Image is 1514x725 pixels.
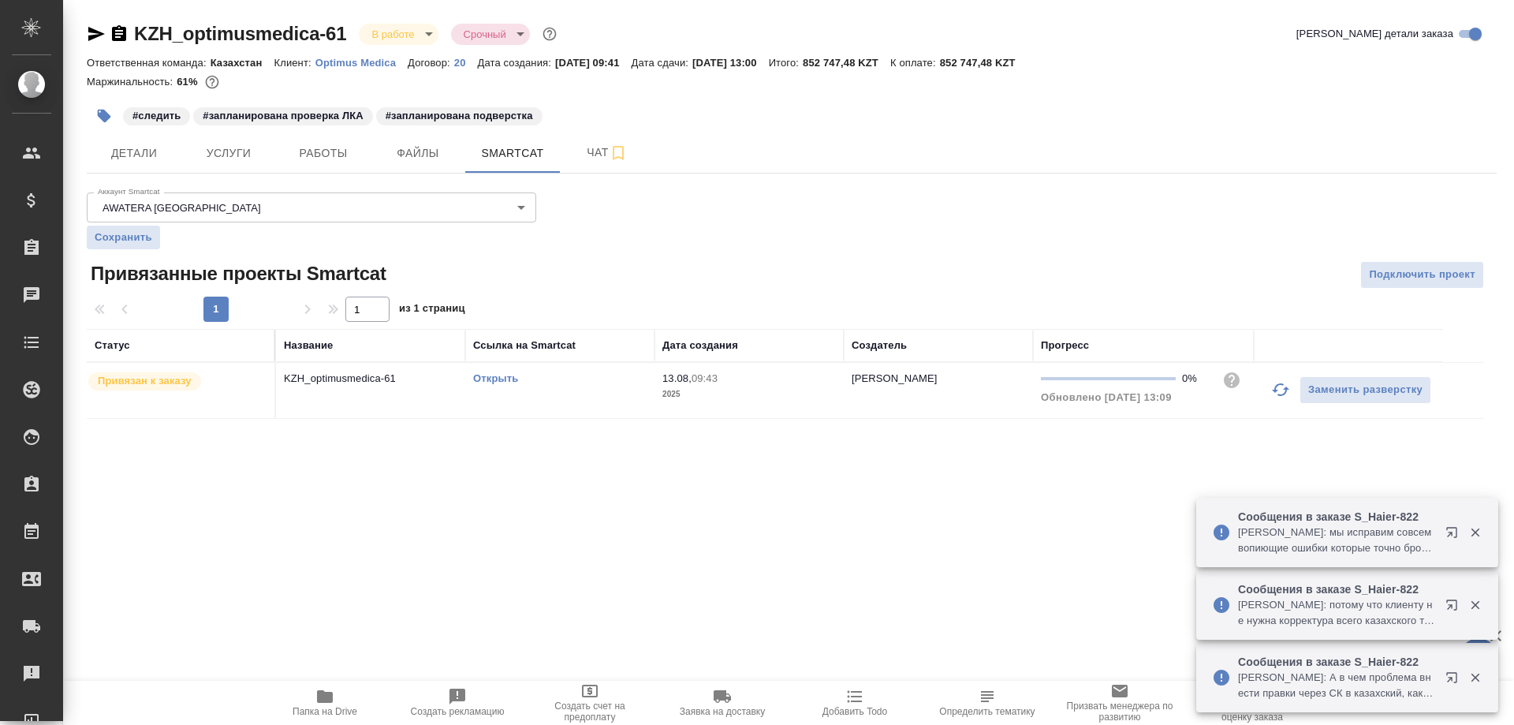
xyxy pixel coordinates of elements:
[315,57,408,69] p: Optimus Medica
[1459,598,1491,612] button: Закрыть
[473,372,518,384] a: Открыть
[1308,381,1423,399] span: Заменить разверстку
[478,57,555,69] p: Дата создания:
[890,57,940,69] p: К оплате:
[359,24,438,45] div: В работе
[315,55,408,69] a: Optimus Medica
[1436,662,1474,700] button: Открыть в новой вкладке
[632,57,692,69] p: Дата сдачи:
[380,144,456,163] span: Файлы
[539,24,560,44] button: Доп статусы указывают на важность/срочность заказа
[87,76,177,88] p: Маржинальность:
[692,57,769,69] p: [DATE] 13:00
[284,338,333,353] div: Название
[87,99,121,133] button: Добавить тэг
[1238,597,1435,629] p: [PERSON_NAME]: потому что клиенту не нужна корректура всего казахского текста, он за него не платит
[87,24,106,43] button: Скопировать ссылку для ЯМессенджера
[852,372,938,384] p: [PERSON_NAME]
[134,23,346,44] a: KZH_optimusmedica-61
[98,373,192,389] p: Привязан к заказу
[1238,509,1435,525] p: Сообщения в заказе S_Haier-822
[940,57,1027,69] p: 852 747,48 KZT
[1041,391,1172,403] span: Обновлено [DATE] 13:09
[87,226,160,249] button: Сохранить
[454,55,478,69] a: 20
[555,57,632,69] p: [DATE] 09:41
[121,108,192,121] span: следить
[96,144,172,163] span: Детали
[285,144,361,163] span: Работы
[87,261,386,286] span: Привязанные проекты Smartcat
[399,299,465,322] span: из 1 страниц
[1296,26,1453,42] span: [PERSON_NAME] детали заказа
[408,57,454,69] p: Договор:
[662,338,738,353] div: Дата создания
[662,387,836,402] p: 2025
[1436,589,1474,627] button: Открыть в новой вкладке
[852,338,907,353] div: Создатель
[1459,525,1491,540] button: Закрыть
[211,57,274,69] p: Казахстан
[473,338,576,353] div: Ссылка на Smartcat
[284,371,457,387] p: KZH_optimusmedica-61
[132,108,181,124] p: #следить
[454,57,478,69] p: 20
[1436,517,1474,555] button: Открыть в новой вкладке
[1300,376,1431,404] button: Заменить разверстку
[1041,338,1089,353] div: Прогресс
[609,144,628,163] svg: Подписаться
[1262,371,1300,409] button: Обновить прогресс
[95,230,152,245] span: Сохранить
[1369,266,1475,284] span: Подключить проект
[459,28,511,41] button: Срочный
[769,57,803,69] p: Итого:
[177,76,201,88] p: 61%
[191,144,267,163] span: Услуги
[87,57,211,69] p: Ответственная команда:
[95,338,130,353] div: Статус
[662,372,692,384] p: 13.08,
[203,108,363,124] p: #запланирована проверка ЛКА
[1238,654,1435,670] p: Сообщения в заказе S_Haier-822
[386,108,533,124] p: #запланирована подверстка
[1238,670,1435,701] p: [PERSON_NAME]: А в чем проблема внести правки через СК в казахский, как это было сделано в русско...
[692,372,718,384] p: 09:43
[110,24,129,43] button: Скопировать ссылку
[451,24,530,45] div: В работе
[803,57,890,69] p: 852 747,48 KZT
[87,192,536,222] div: AWATERA [GEOGRAPHIC_DATA]
[1238,525,1435,556] p: [PERSON_NAME]: мы исправим совсем вопиющие ошибки которые точно бросятся в глаза
[1360,261,1484,289] button: Подключить проект
[475,144,550,163] span: Smartcat
[98,201,266,215] button: AWATERA [GEOGRAPHIC_DATA]
[1182,371,1210,387] div: 0%
[1459,671,1491,685] button: Закрыть
[1238,581,1435,597] p: Сообщения в заказе S_Haier-822
[202,72,222,92] button: 44118.00 RUB; 0.00 KZT;
[274,57,315,69] p: Клиент:
[569,143,645,163] span: Чат
[367,28,419,41] button: В работе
